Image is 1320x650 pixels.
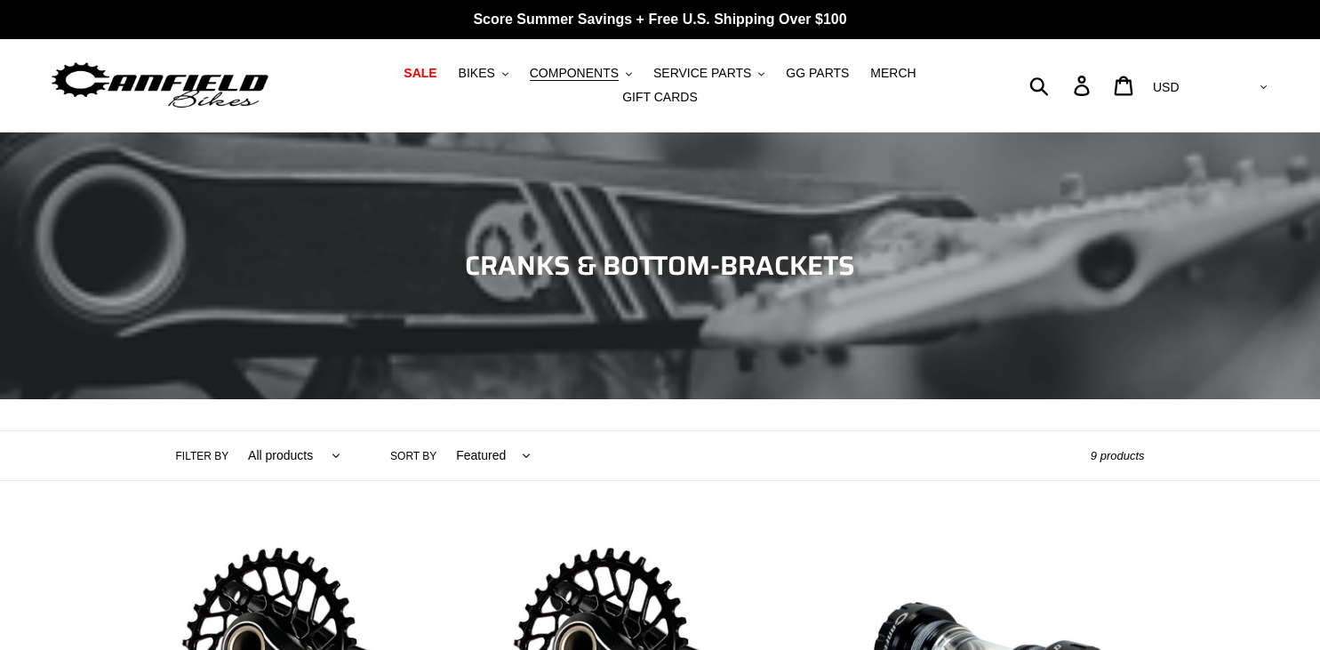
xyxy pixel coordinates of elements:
[622,90,698,105] span: GIFT CARDS
[870,66,916,81] span: MERCH
[390,448,436,464] label: Sort by
[521,61,641,85] button: COMPONENTS
[395,61,445,85] a: SALE
[777,61,858,85] a: GG PARTS
[644,61,773,85] button: SERVICE PARTS
[404,66,436,81] span: SALE
[465,245,855,286] span: CRANKS & BOTTOM-BRACKETS
[49,58,271,114] img: Canfield Bikes
[450,61,517,85] button: BIKES
[861,61,924,85] a: MERCH
[459,66,495,81] span: BIKES
[613,85,707,109] a: GIFT CARDS
[1091,449,1145,462] span: 9 products
[786,66,849,81] span: GG PARTS
[530,66,619,81] span: COMPONENTS
[653,66,751,81] span: SERVICE PARTS
[1039,66,1084,105] input: Search
[176,448,229,464] label: Filter by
